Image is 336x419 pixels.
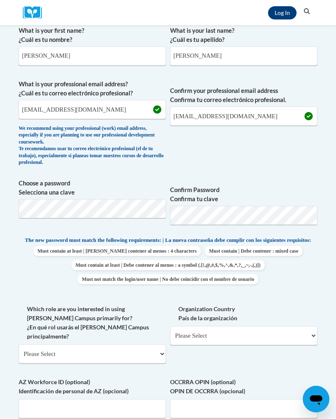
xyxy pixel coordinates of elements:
[170,378,317,396] label: OCCRRA OPIN (optional) OPIN DE OCCRRA (opcional)
[25,236,311,244] span: The new password must match the following requirements: | La nueva contraseña debe cumplir con lo...
[170,26,317,44] label: What is your last name? ¿Cuál es tu apellido?
[301,7,313,17] button: Search
[78,274,258,284] span: Must not match the login/user name | No debe coincidir con el nombre de usuario
[268,6,297,19] a: Log In
[23,6,48,19] a: Cox Campus
[19,305,166,341] label: Which role are you interested in using [PERSON_NAME] Campus primarily for? ¿En qué rol usarás el ...
[23,6,48,19] img: Logo brand
[19,100,166,119] input: Metadata input
[34,246,201,256] span: Must contain at least | [PERSON_NAME] contener al menos : 4 characters
[170,107,317,126] input: Required
[303,386,329,412] iframe: Button to launch messaging window
[19,179,166,197] label: Choose a password Selecciona una clave
[170,46,317,66] input: Metadata input
[170,86,317,105] label: Confirm your professional email address Confirma tu correo electrónico profesional.
[19,125,166,166] div: We recommend using your professional (work) email address, especially if you are planning to use ...
[71,260,265,270] span: Must contain at least | Debe contener al menos : a symbol (.[!,@,#,$,%,^,&,*,?,_,~,-,(,)])
[19,26,166,44] label: What is your first name? ¿Cuál es tu nombre?
[170,305,317,323] label: Organization Country País de la organización
[19,46,166,66] input: Metadata input
[205,246,302,256] span: Must contain | Debe contener : mixed case
[19,378,166,396] label: AZ Workforce ID (optional) Identificación de personal de AZ (opcional)
[19,80,166,98] label: What is your professional email address? ¿Cuál es tu correo electrónico profesional?
[170,185,317,204] label: Confirm Password Confirma tu clave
